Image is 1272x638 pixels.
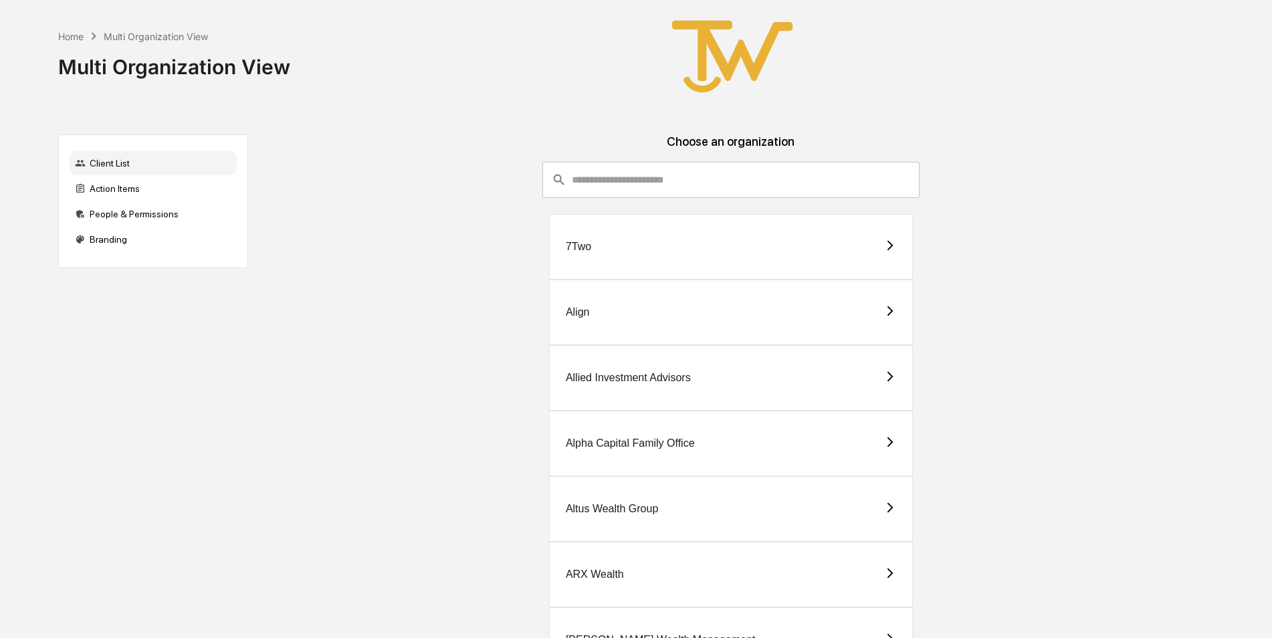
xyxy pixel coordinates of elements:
div: Altus Wealth Group [566,503,658,515]
div: Branding [70,227,237,251]
div: Multi Organization View [58,44,290,79]
div: Client List [70,151,237,175]
div: Align [566,306,590,318]
div: Home [58,31,84,42]
div: Action Items [70,177,237,201]
img: True West [665,11,799,102]
div: consultant-dashboard__filter-organizations-search-bar [542,162,920,198]
div: Choose an organization [259,134,1203,162]
div: Multi Organization View [104,31,208,42]
div: Alpha Capital Family Office [566,437,695,449]
div: 7Two [566,241,591,253]
div: Allied Investment Advisors [566,372,691,384]
div: ARX Wealth [566,568,624,580]
div: People & Permissions [70,202,237,226]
